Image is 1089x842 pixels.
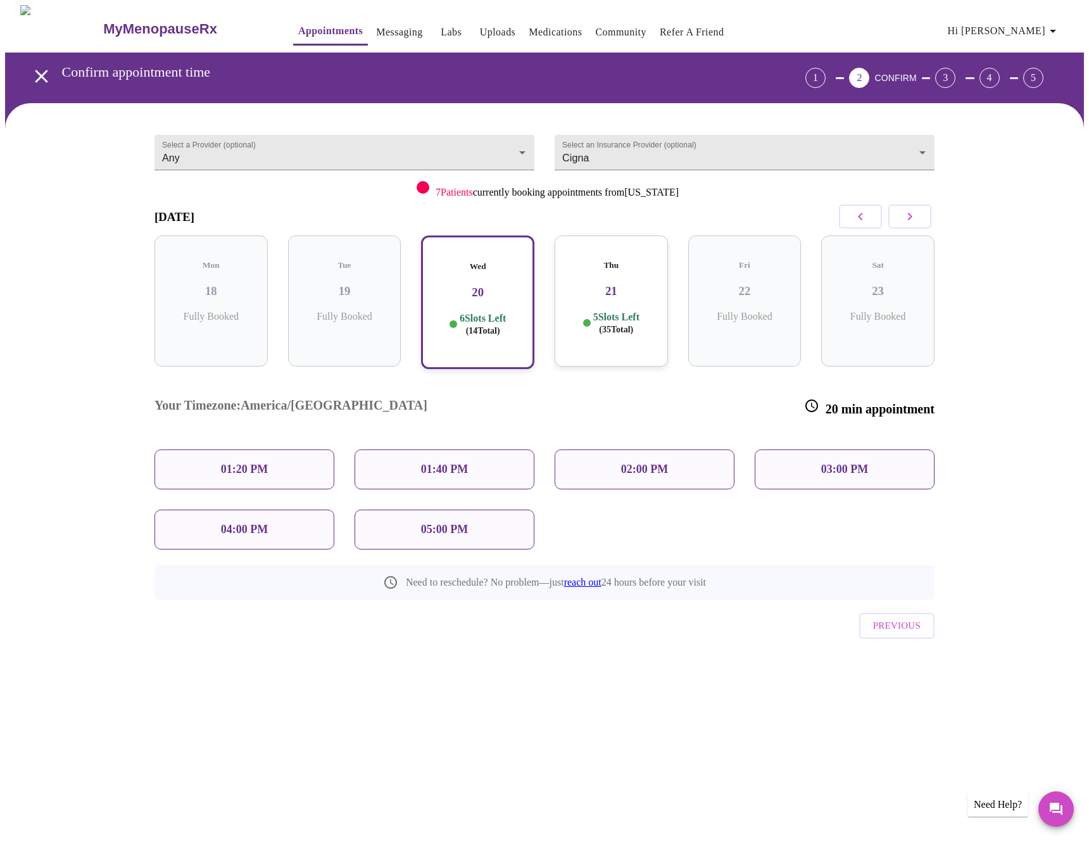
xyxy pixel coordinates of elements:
span: ( 35 Total) [599,325,633,334]
button: Labs [431,20,472,45]
button: Previous [859,613,935,638]
button: Medications [524,20,587,45]
a: Medications [529,23,582,41]
p: 6 Slots Left [460,312,506,337]
p: 04:00 PM [221,523,268,536]
a: Appointments [298,22,363,40]
p: 01:40 PM [421,463,468,476]
h3: 23 [831,284,924,298]
h5: Fri [698,260,791,270]
p: currently booking appointments from [US_STATE] [436,187,679,198]
button: Appointments [293,18,368,46]
span: Hi [PERSON_NAME] [948,22,1061,40]
h3: 19 [298,284,391,298]
p: 03:00 PM [821,463,868,476]
h3: 20 min appointment [804,398,935,417]
button: Hi [PERSON_NAME] [943,18,1066,44]
p: Fully Booked [698,311,791,322]
div: Need Help? [967,793,1028,817]
a: MyMenopauseRx [102,7,268,51]
p: Fully Booked [831,311,924,322]
span: 7 Patients [436,187,473,198]
div: 3 [935,68,955,88]
h3: Your Timezone: America/[GEOGRAPHIC_DATA] [154,398,427,417]
h3: [DATE] [154,210,194,224]
p: 01:20 PM [221,463,268,476]
a: Refer a Friend [660,23,724,41]
h5: Tue [298,260,391,270]
h5: Mon [165,260,258,270]
h3: 22 [698,284,791,298]
button: open drawer [23,58,60,95]
h3: MyMenopauseRx [103,21,217,37]
a: Community [595,23,646,41]
a: reach out [564,577,601,588]
button: Refer a Friend [655,20,729,45]
p: 02:00 PM [621,463,668,476]
a: Messaging [376,23,422,41]
button: Messaging [371,20,427,45]
button: Community [590,20,652,45]
p: 5 Slots Left [593,311,639,336]
span: CONFIRM [874,73,916,83]
span: Previous [873,617,921,634]
h3: Confirm appointment time [62,64,735,80]
h3: 21 [565,284,658,298]
span: ( 14 Total) [466,326,500,336]
p: Fully Booked [165,311,258,322]
img: MyMenopauseRx Logo [20,5,102,53]
div: 5 [1023,68,1043,88]
a: Labs [441,23,462,41]
button: Uploads [475,20,521,45]
h3: 20 [432,286,523,299]
div: Any [154,135,534,170]
p: Need to reschedule? No problem—just 24 hours before your visit [406,577,706,588]
button: Messages [1038,791,1074,827]
h5: Wed [432,261,523,272]
h3: 18 [165,284,258,298]
h5: Thu [565,260,658,270]
p: 05:00 PM [421,523,468,536]
div: 2 [849,68,869,88]
div: Cigna [555,135,935,170]
div: 1 [805,68,826,88]
div: 4 [979,68,1000,88]
h5: Sat [831,260,924,270]
a: Uploads [480,23,516,41]
p: Fully Booked [298,311,391,322]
